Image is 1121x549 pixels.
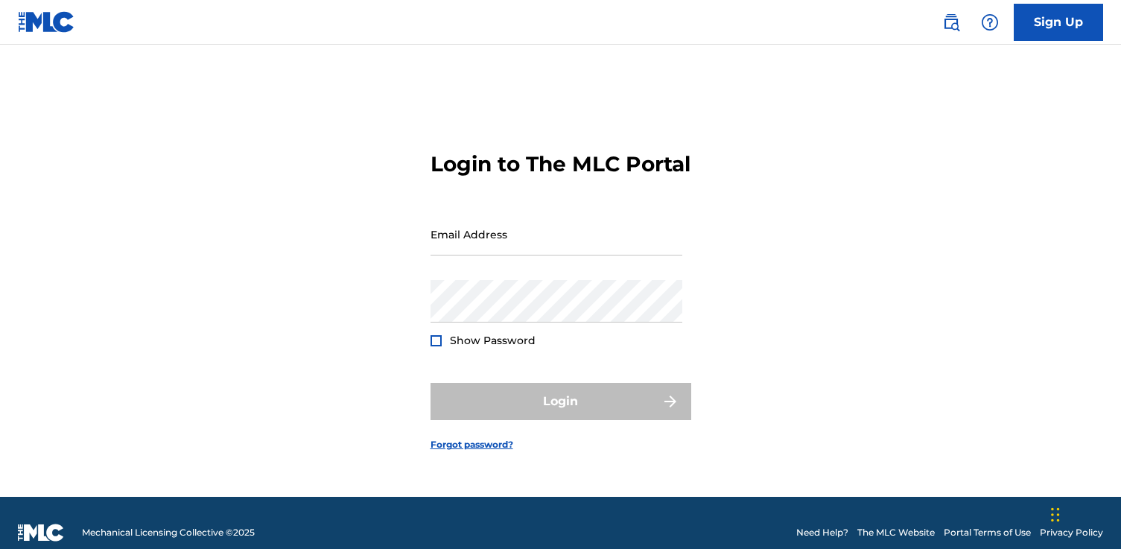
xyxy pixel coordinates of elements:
[431,151,690,177] h3: Login to The MLC Portal
[1014,4,1103,41] a: Sign Up
[796,526,848,539] a: Need Help?
[450,334,536,347] span: Show Password
[975,7,1005,37] div: Help
[857,526,935,539] a: The MLC Website
[936,7,966,37] a: Public Search
[942,13,960,31] img: search
[1047,477,1121,549] iframe: Chat Widget
[82,526,255,539] span: Mechanical Licensing Collective © 2025
[1051,492,1060,537] div: Drag
[981,13,999,31] img: help
[18,524,64,542] img: logo
[18,11,75,33] img: MLC Logo
[944,526,1031,539] a: Portal Terms of Use
[431,438,513,451] a: Forgot password?
[1040,526,1103,539] a: Privacy Policy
